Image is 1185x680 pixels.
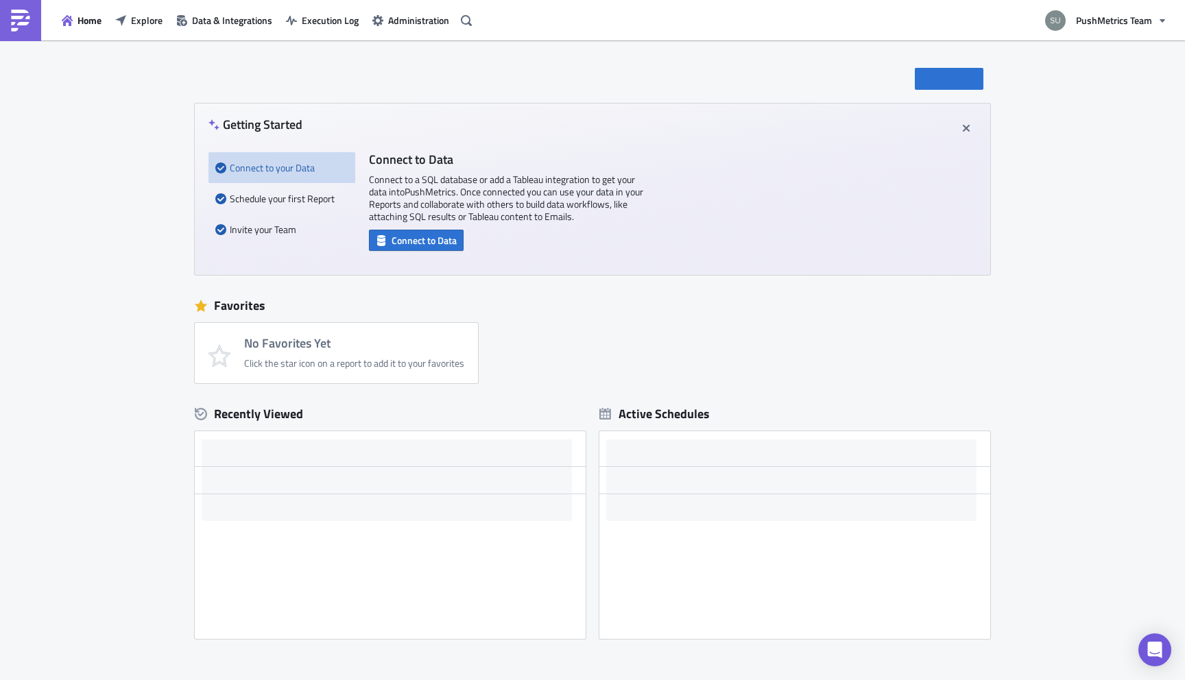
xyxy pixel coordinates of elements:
[195,404,586,424] div: Recently Viewed
[369,230,464,251] button: Connect to Data
[208,117,302,132] h4: Getting Started
[215,152,348,183] div: Connect to your Data
[169,10,279,31] button: Data & Integrations
[131,13,163,27] span: Explore
[195,295,990,316] div: Favorites
[279,10,366,31] button: Execution Log
[1037,5,1175,36] button: PushMetrics Team
[388,13,449,27] span: Administration
[215,214,348,245] div: Invite your Team
[77,13,101,27] span: Home
[215,183,348,214] div: Schedule your first Report
[55,10,108,31] button: Home
[1138,633,1171,666] div: Open Intercom Messenger
[1076,13,1152,27] span: PushMetrics Team
[369,232,464,246] a: Connect to Data
[599,406,710,422] div: Active Schedules
[302,13,359,27] span: Execution Log
[1044,9,1067,32] img: Avatar
[369,173,643,223] p: Connect to a SQL database or add a Tableau integration to get your data into PushMetrics . Once c...
[244,337,464,350] h4: No Favorites Yet
[108,10,169,31] button: Explore
[192,13,272,27] span: Data & Integrations
[369,152,643,167] h4: Connect to Data
[366,10,456,31] button: Administration
[10,10,32,32] img: PushMetrics
[244,357,464,369] div: Click the star icon on a report to add it to your favorites
[392,233,457,247] span: Connect to Data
